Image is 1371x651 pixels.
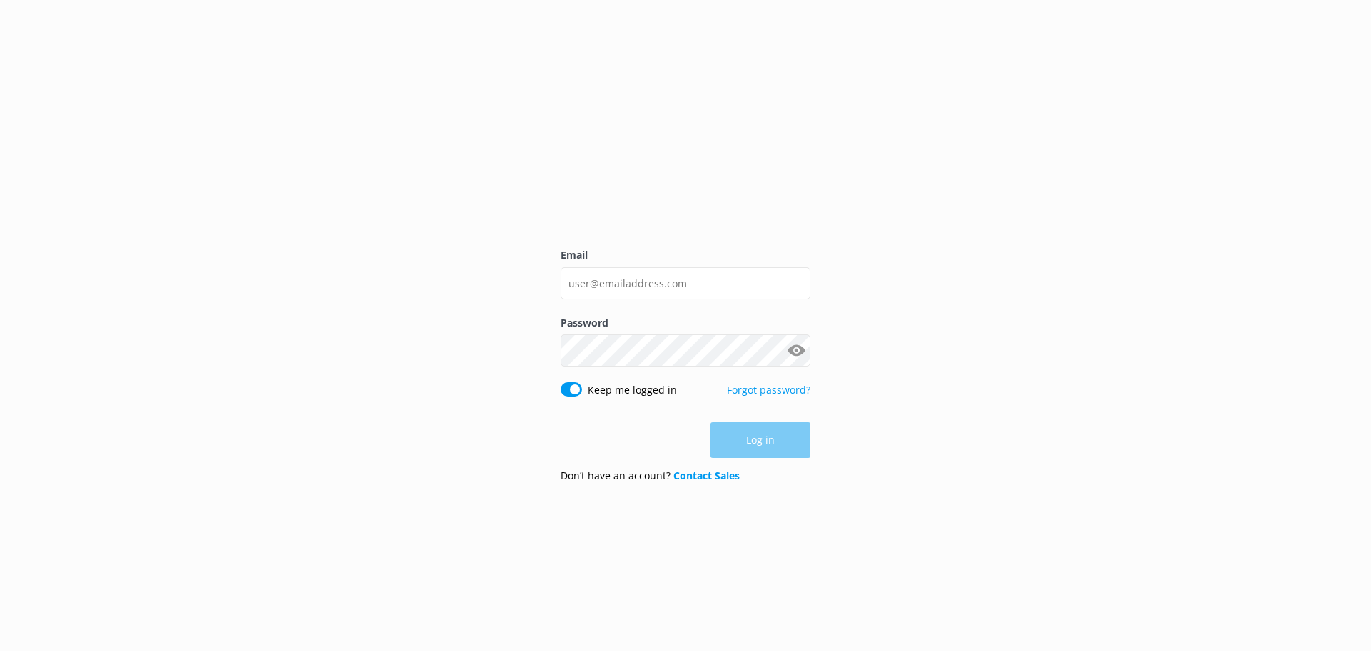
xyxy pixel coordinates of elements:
input: user@emailaddress.com [561,267,810,299]
button: Show password [782,337,810,365]
label: Email [561,247,810,263]
label: Password [561,315,810,331]
label: Keep me logged in [588,382,677,398]
a: Contact Sales [673,469,740,482]
a: Forgot password? [727,383,810,397]
p: Don’t have an account? [561,468,740,484]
